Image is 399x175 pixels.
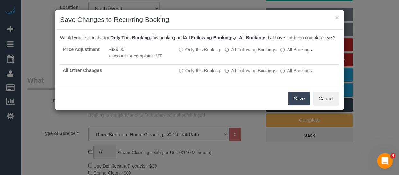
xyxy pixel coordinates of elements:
iframe: Intercom live chat [377,153,393,169]
label: This and all the bookings after it will be changed. [225,67,276,74]
span: 4 [390,153,395,158]
h3: Save Changes to Recurring Booking [60,15,339,24]
strong: All Other Changes [63,68,102,73]
input: All Bookings [280,69,285,73]
label: This and all the bookings after it will be changed. [225,47,276,53]
li: -$29.00 [109,46,174,53]
strong: Price Adjustment [63,47,100,52]
button: Cancel [313,92,339,105]
label: All bookings that have not been completed yet will be changed. [280,47,312,53]
input: All Following Bookings [225,48,229,52]
button: Save [288,92,310,105]
input: All Following Bookings [225,69,229,73]
input: Only this Booking [179,48,183,52]
p: Would you like to change this booking and or that have not been completed yet? [60,34,339,41]
li: discount for complaint -MT [109,53,174,59]
button: × [335,14,339,21]
label: All other bookings in the series will remain the same. [179,67,220,74]
input: All Bookings [280,48,285,52]
label: All other bookings in the series will remain the same. [179,47,220,53]
b: Only This Booking, [110,35,151,40]
b: All Bookings [239,35,267,40]
label: All bookings that have not been completed yet will be changed. [280,67,312,74]
input: Only this Booking [179,69,183,73]
b: All Following Bookings, [184,35,235,40]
